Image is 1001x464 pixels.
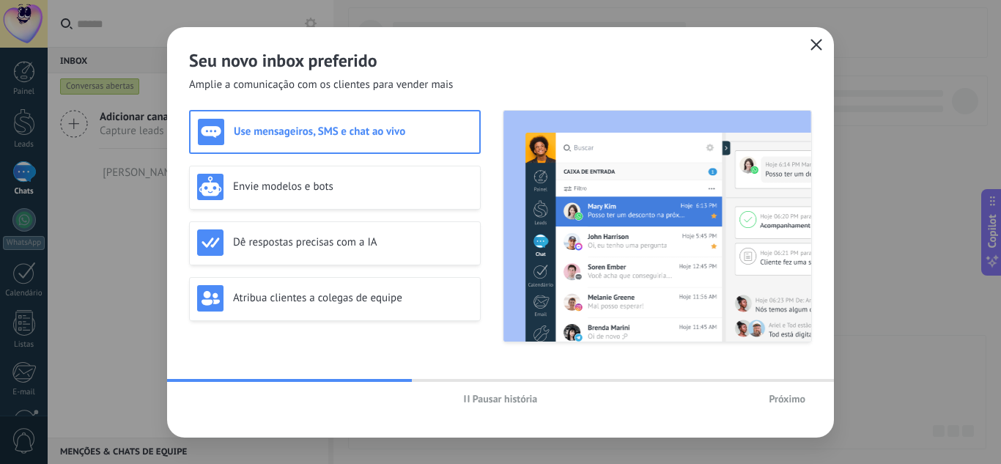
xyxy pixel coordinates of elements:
h2: Seu novo inbox preferido [189,49,812,72]
span: Próximo [769,394,805,404]
h3: Dê respostas precisas com a IA [233,235,473,249]
img: tab_keywords_by_traffic_grey.svg [159,85,171,97]
img: tab_domain_overview_orange.svg [62,85,73,97]
img: logo_orange.svg [23,23,35,35]
button: Pausar história [457,388,544,410]
h3: Atribua clientes a colegas de equipe [233,291,473,305]
h3: Envie modelos e bots [233,180,473,194]
h3: Use mensageiros, SMS e chat ao vivo [234,125,472,139]
button: Próximo [762,388,812,410]
div: Palavras-chave [175,86,232,96]
div: Domínio [78,86,112,96]
img: website_grey.svg [23,38,35,50]
span: Pausar história [473,394,538,404]
span: Amplie a comunicação com os clientes para vender mais [189,78,453,92]
div: v 4.0.25 [41,23,72,35]
div: Domínio: [DOMAIN_NAME] [38,38,164,50]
